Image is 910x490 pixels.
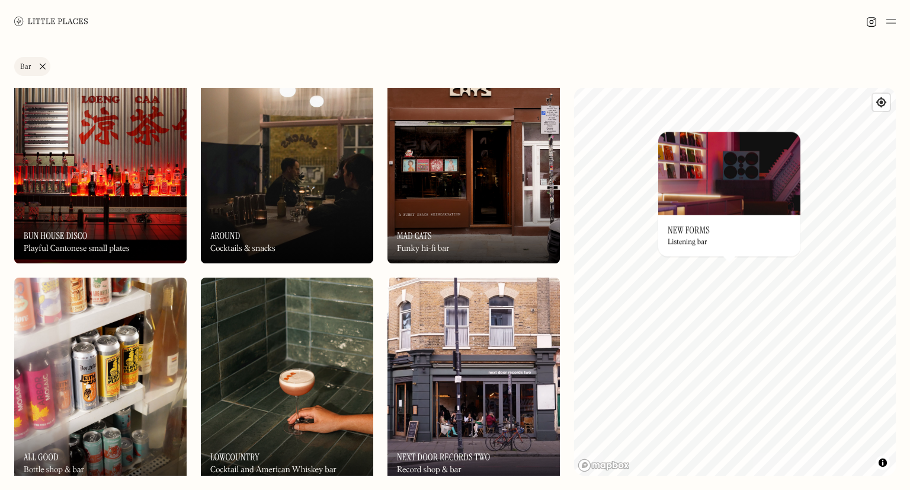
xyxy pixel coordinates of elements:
img: Around [201,56,373,263]
img: Bun House Disco [14,56,187,263]
div: Funky hi-fi bar [397,244,450,254]
a: AroundAroundAroundCocktails & snacks [201,56,373,263]
button: Toggle attribution [876,456,890,470]
h3: All Good [24,451,59,463]
img: New Forms [658,132,800,215]
a: Bar [14,57,50,76]
div: Listening bar [668,238,707,247]
div: Record shop & bar [397,465,462,475]
a: Bun House DiscoBun House DiscoBun House DiscoPlayful Cantonese small plates [14,56,187,263]
a: All GoodAll GoodAll GoodBottle shop & bar [14,278,187,485]
img: Mad Cats [387,56,560,263]
div: Cocktails & snacks [210,244,275,254]
img: All Good [14,278,187,485]
canvas: Map [574,88,896,476]
div: Bar [20,63,31,71]
a: LowcountryLowcountryLowcountryCocktail and American Whiskey bar [201,278,373,485]
button: Find my location [873,94,890,111]
h3: Around [210,230,240,241]
a: Mad CatsMad CatsMad CatsFunky hi-fi bar [387,56,560,263]
span: Toggle attribution [879,456,886,469]
a: Mapbox homepage [578,459,630,472]
img: Lowcountry [201,278,373,485]
div: Playful Cantonese small plates [24,244,130,254]
h3: Bun House Disco [24,230,87,241]
img: Next Door Records Two [387,278,560,485]
h3: New Forms [668,224,710,236]
h3: Lowcountry [210,451,259,463]
div: Bottle shop & bar [24,465,84,475]
h3: Mad Cats [397,230,432,241]
a: Next Door Records TwoNext Door Records TwoNext Door Records TwoRecord shop & bar [387,278,560,485]
a: New FormsNew FormsNew FormsListening bar [658,132,800,256]
div: Cocktail and American Whiskey bar [210,465,337,475]
h3: Next Door Records Two [397,451,490,463]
